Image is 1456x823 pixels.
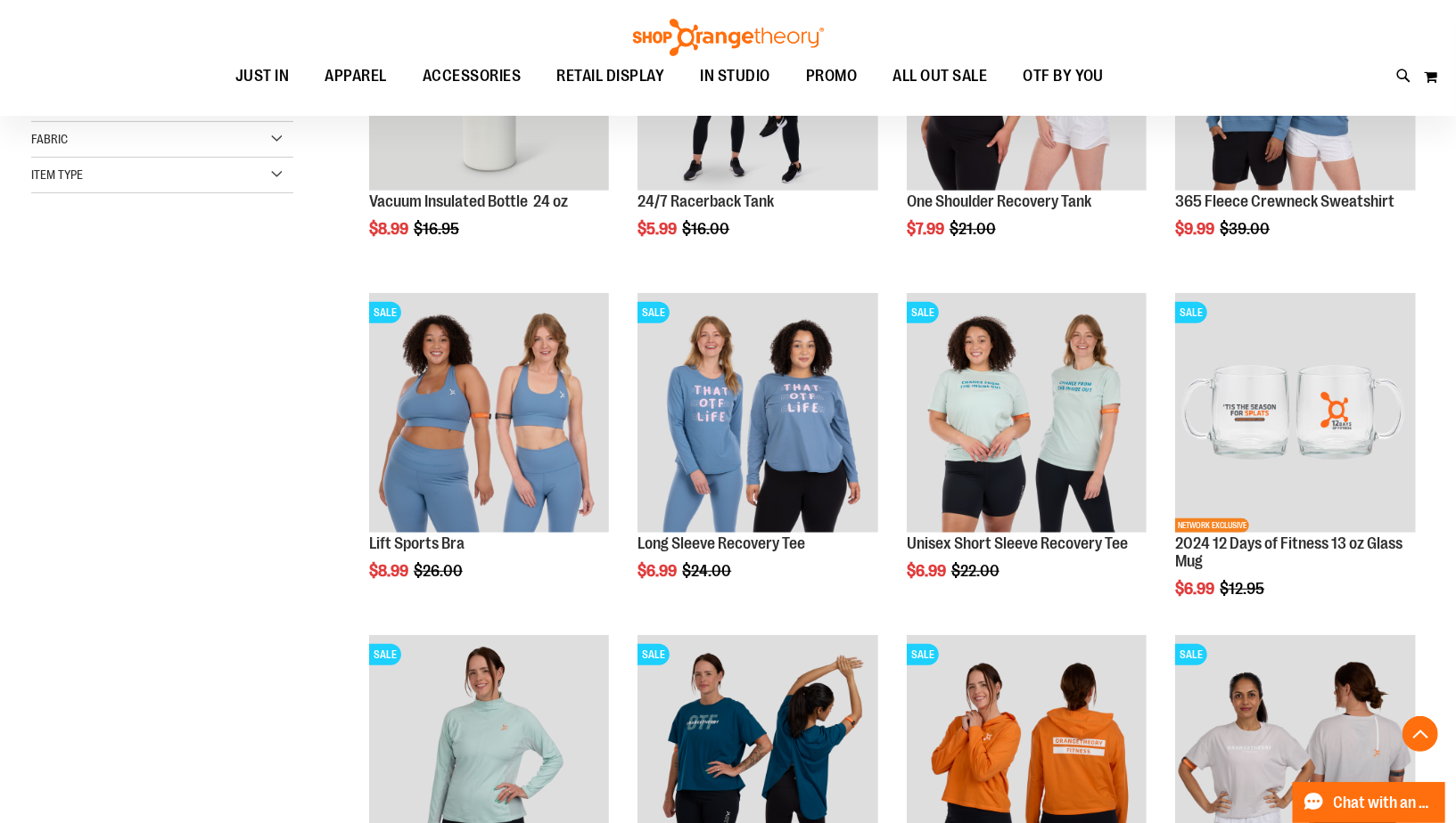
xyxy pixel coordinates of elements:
a: 2024 12 Days of Fitness 13 oz Glass Mug [1175,534,1403,570]
span: $12.95 [1220,580,1267,598]
span: APPAREL [325,56,387,96]
span: $8.99 [369,562,411,580]
span: $5.99 [638,220,679,238]
span: Chat with an Expert [1334,794,1435,811]
span: ALL OUT SALE [893,56,987,96]
a: Long Sleeve Recovery Tee [638,534,805,552]
span: $39.00 [1220,220,1272,238]
span: RETAIL DISPLAY [556,56,664,96]
span: NETWORK EXCLUSIVE [1175,518,1249,533]
span: $22.00 [951,562,1002,580]
span: SALE [1175,302,1207,323]
span: $7.99 [907,220,947,238]
span: $6.99 [638,562,679,580]
span: $26.00 [414,562,465,580]
span: $8.99 [369,220,411,238]
a: One Shoulder Recovery Tank [907,192,1091,210]
img: Shop Orangetheory [630,19,827,56]
span: SALE [369,644,401,665]
button: Back To Top [1403,716,1438,752]
span: SALE [638,644,670,665]
span: Fabric [31,132,68,146]
span: JUST IN [235,56,290,96]
div: product [1166,284,1424,643]
span: SALE [907,644,939,665]
span: IN STUDIO [700,56,770,96]
img: Main of 2024 AUGUST Unisex Short Sleeve Recovery Tee [907,293,1147,533]
span: $16.00 [682,220,732,238]
a: 24/7 Racerback Tank [638,192,774,210]
span: $21.00 [950,220,999,238]
span: SALE [638,302,670,323]
span: $16.95 [414,220,462,238]
span: SALE [369,302,401,323]
div: product [360,284,618,625]
span: SALE [907,302,939,323]
img: Main image of 2024 12 Days of Fitness 13 oz Glass Mug [1175,293,1415,533]
span: $6.99 [907,562,949,580]
button: Chat with an Expert [1293,782,1446,823]
a: Unisex Short Sleeve Recovery Tee [907,534,1128,552]
a: Vacuum Insulated Bottle 24 oz [369,192,568,210]
img: Main of 2024 Covention Lift Sports Bra [369,293,609,533]
a: Main image of 2024 12 Days of Fitness 13 oz Glass MugSALENETWORK EXCLUSIVE [1175,293,1415,535]
span: ACCESSORIES [423,56,522,96]
span: PROMO [806,56,858,96]
a: Main of 2024 AUGUST Unisex Short Sleeve Recovery TeeSALE [907,293,1147,535]
span: SALE [1175,644,1207,665]
span: $24.00 [682,562,734,580]
a: Main of 2024 AUGUST Long Sleeve Recovery TeeSALE [638,293,877,535]
a: Lift Sports Bra [369,534,465,552]
img: Main of 2024 AUGUST Long Sleeve Recovery Tee [638,293,877,533]
span: $6.99 [1175,580,1217,598]
a: Main of 2024 Covention Lift Sports BraSALE [369,293,609,535]
span: OTF BY YOU [1023,56,1104,96]
div: product [898,284,1156,625]
div: product [629,284,886,625]
a: 365 Fleece Crewneck Sweatshirt [1175,192,1394,210]
span: $9.99 [1175,220,1217,238]
span: Item Type [31,167,83,182]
